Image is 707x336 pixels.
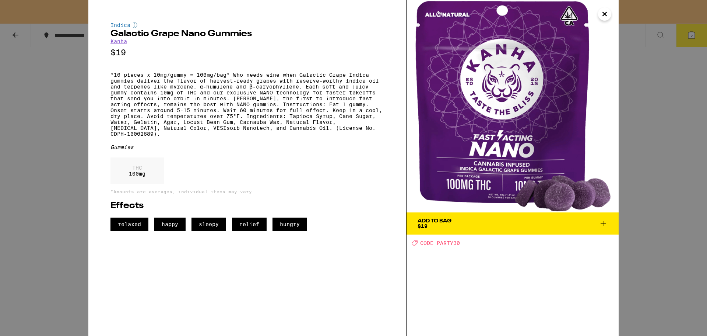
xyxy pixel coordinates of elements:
[418,218,451,224] div: Add To Bag
[407,212,619,235] button: Add To Bag$19
[110,157,164,184] div: 100 mg
[4,5,53,11] span: Hi. Need any help?
[232,218,267,231] span: relief
[110,201,384,210] h2: Effects
[272,218,307,231] span: hungry
[154,218,186,231] span: happy
[110,48,384,57] p: $19
[133,22,137,28] img: indicaColor.svg
[110,189,384,194] p: *Amounts are averages, individual items may vary.
[191,218,226,231] span: sleepy
[129,165,145,171] p: THC
[110,218,148,231] span: relaxed
[110,38,127,44] a: Kanha
[110,72,384,137] p: *10 pieces x 10mg/gummy = 100mg/bag* Who needs wine when Galactic Grape Indica gummies deliver th...
[420,240,460,246] span: CODE PARTY30
[110,30,384,38] h2: Galactic Grape Nano Gummies
[110,22,384,28] div: Indica
[598,7,611,21] button: Close
[110,144,384,150] div: Gummies
[418,223,428,229] span: $19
